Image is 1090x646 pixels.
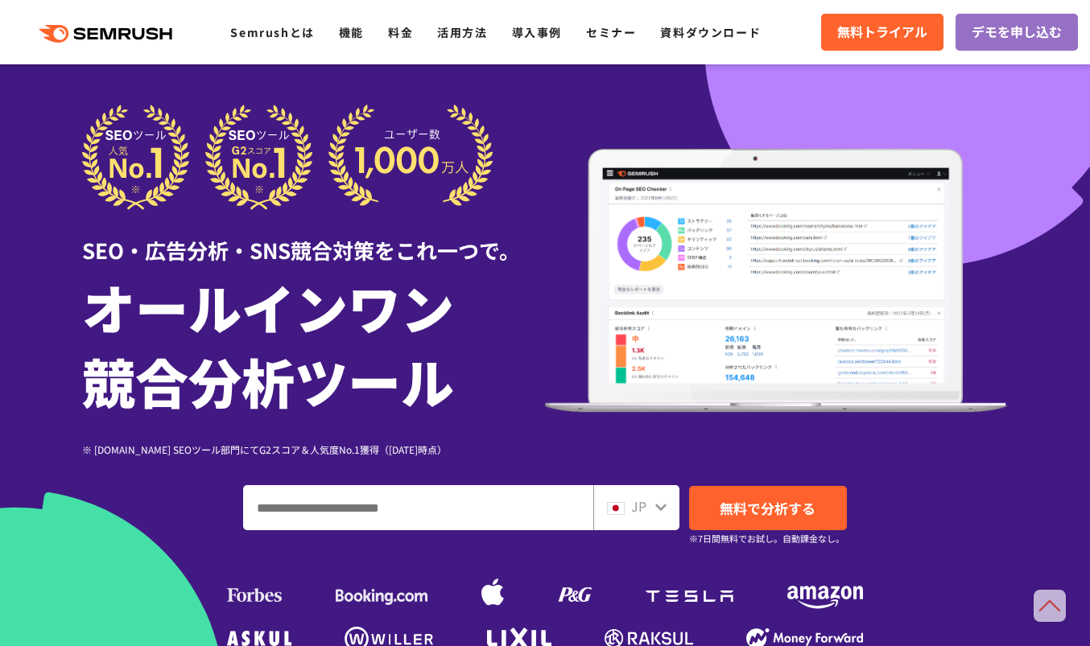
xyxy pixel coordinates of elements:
a: 導入事例 [512,24,562,40]
a: 無料トライアル [821,14,943,51]
span: 無料トライアル [837,22,927,43]
input: ドメイン、キーワードまたはURLを入力してください [244,486,592,529]
a: 機能 [339,24,364,40]
span: 無料で分析する [720,498,815,518]
span: JP [631,496,646,516]
div: ※ [DOMAIN_NAME] SEOツール部門にてG2スコア＆人気度No.1獲得（[DATE]時点） [82,442,545,457]
a: 資料ダウンロード [660,24,761,40]
a: 料金 [388,24,413,40]
small: ※7日間無料でお試し。自動課金なし。 [689,531,844,546]
a: 活用方法 [437,24,487,40]
span: デモを申し込む [972,22,1062,43]
div: SEO・広告分析・SNS競合対策をこれ一つで。 [82,210,545,265]
a: デモを申し込む [956,14,1078,51]
a: Semrushとは [230,24,314,40]
a: 無料で分析する [689,486,847,530]
h1: オールインワン 競合分析ツール [82,270,545,418]
a: セミナー [586,24,636,40]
